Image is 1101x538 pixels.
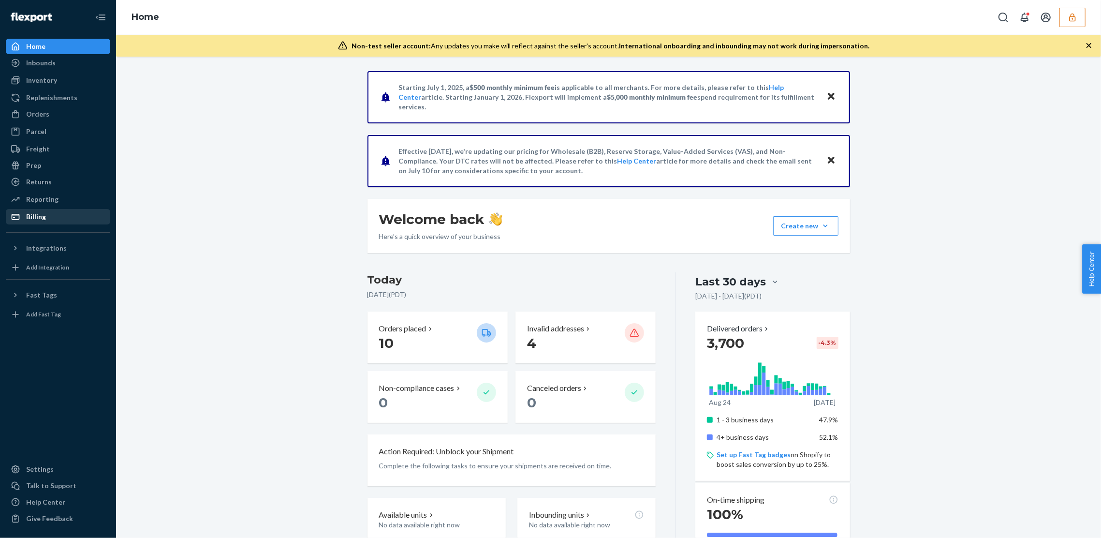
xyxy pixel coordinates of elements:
div: Prep [26,161,41,170]
button: Create new [773,216,838,236]
span: International onboarding and inbounding may not work during impersonation. [619,42,869,50]
a: Settings [6,462,110,477]
a: Prep [6,158,110,173]
button: Fast Tags [6,287,110,303]
div: Parcel [26,127,46,136]
a: Home [132,12,159,22]
span: 0 [527,394,536,411]
button: Open Search Box [994,8,1013,27]
p: Available units [379,509,427,521]
div: Help Center [26,497,65,507]
a: Help Center [6,494,110,510]
div: Give Feedback [26,514,73,523]
button: Orders placed 10 [367,312,508,363]
button: Close [825,90,837,104]
p: Action Required: Unblock your Shipment [379,446,514,457]
button: Talk to Support [6,478,110,493]
span: 52.1% [820,433,838,441]
h3: Today [367,272,656,288]
a: Inbounds [6,55,110,71]
div: Add Fast Tag [26,310,61,318]
a: Add Integration [6,260,110,275]
a: Parcel [6,124,110,139]
p: Complete the following tasks to ensure your shipments are received on time. [379,461,645,471]
p: Starting July 1, 2025, a is applicable to all merchants. For more details, please refer to this a... [399,83,817,112]
a: Returns [6,174,110,190]
p: Canceled orders [527,383,581,394]
p: Inbounding units [529,509,584,521]
div: Talk to Support [26,481,76,491]
a: Home [6,39,110,54]
div: Orders [26,109,49,119]
div: Inbounds [26,58,56,68]
a: Set up Fast Tag badges [717,450,791,459]
p: Aug 24 [709,398,731,407]
h1: Welcome back [379,210,502,228]
button: Canceled orders 0 [515,371,656,423]
p: On-time shipping [707,494,764,506]
a: Add Fast Tag [6,307,110,322]
button: Close [825,154,837,168]
ol: breadcrumbs [124,3,167,31]
a: Freight [6,141,110,157]
span: 3,700 [707,335,744,351]
div: Reporting [26,194,59,204]
a: Reporting [6,192,110,207]
span: $5,000 monthly minimum fee [607,93,698,101]
p: 1 - 3 business days [717,415,812,425]
div: Any updates you make will reflect against the seller's account. [352,41,869,51]
button: Open notifications [1015,8,1034,27]
p: [DATE] - [DATE] ( PDT ) [695,291,762,301]
div: Billing [26,212,46,222]
span: 0 [379,394,388,411]
div: Freight [26,144,50,154]
div: Replenishments [26,93,77,103]
p: Invalid addresses [527,323,584,334]
button: Close Navigation [91,8,110,27]
div: Integrations [26,243,67,253]
p: Orders placed [379,323,426,334]
div: Returns [26,177,52,187]
p: Non-compliance cases [379,383,455,394]
a: Help Center [617,157,657,165]
div: Last 30 days [695,274,766,289]
p: No data available right now [379,520,494,530]
a: Inventory [6,73,110,88]
img: Flexport logo [11,13,52,22]
p: Effective [DATE], we're updating our pricing for Wholesale (B2B), Reserve Storage, Value-Added Se... [399,147,817,176]
p: on Shopify to boost sales conversion by up to 25%. [717,450,838,469]
p: [DATE] ( PDT ) [367,290,656,299]
button: Help Center [1082,244,1101,294]
a: Billing [6,209,110,224]
p: [DATE] [814,398,836,407]
span: 10 [379,335,394,351]
span: 4 [527,335,536,351]
div: -4.3 % [817,337,838,349]
button: Invalid addresses 4 [515,312,656,363]
span: 100% [707,506,743,523]
div: Fast Tags [26,290,57,300]
div: Home [26,42,45,51]
p: No data available right now [529,520,644,530]
button: Integrations [6,240,110,256]
button: Open account menu [1036,8,1056,27]
p: 4+ business days [717,433,812,442]
a: Replenishments [6,90,110,105]
button: Give Feedback [6,511,110,526]
span: $500 monthly minimum fee [470,83,555,91]
p: Here’s a quick overview of your business [379,232,502,241]
a: Orders [6,106,110,122]
button: Delivered orders [707,323,770,334]
span: Non-test seller account: [352,42,431,50]
img: hand-wave emoji [489,212,502,226]
div: Add Integration [26,263,69,271]
div: Inventory [26,75,57,85]
span: 47.9% [820,416,838,424]
button: Non-compliance cases 0 [367,371,508,423]
div: Settings [26,464,54,474]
